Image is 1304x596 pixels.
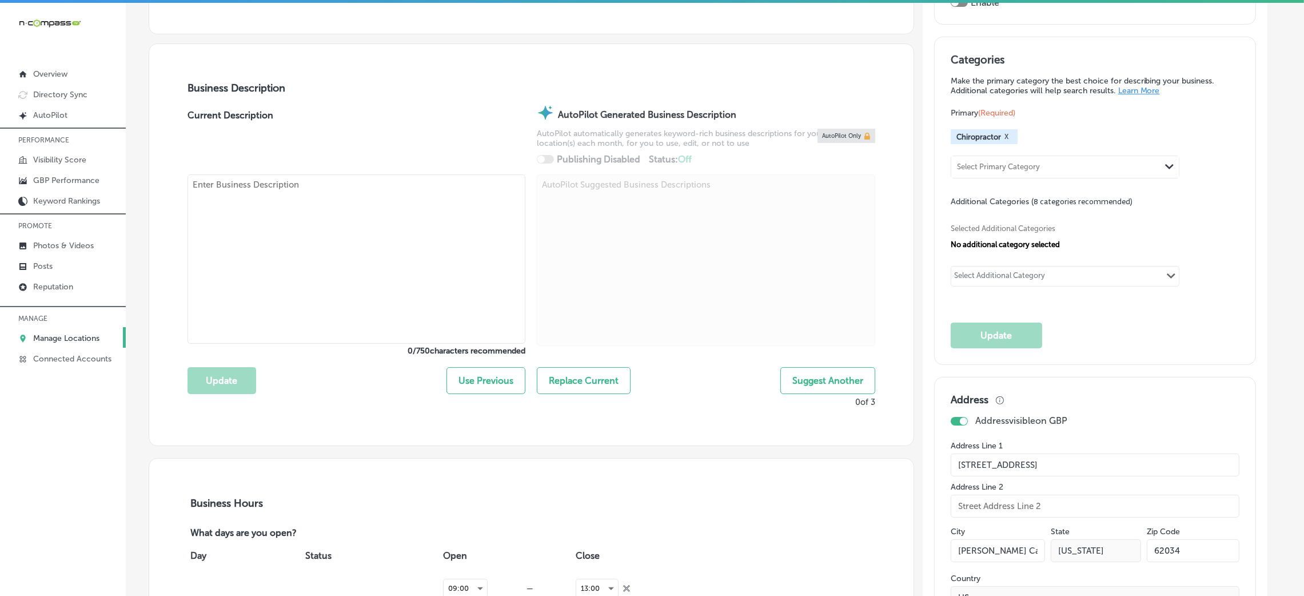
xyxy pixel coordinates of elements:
[33,176,99,185] p: GBP Performance
[33,261,53,271] p: Posts
[188,82,875,94] h3: Business Description
[951,76,1239,96] p: Make the primary category the best choice for describing your business. Additional categories wil...
[957,163,1040,172] div: Select Primary Category
[951,108,1015,118] span: Primary
[573,540,703,572] th: Close
[33,354,111,364] p: Connected Accounts
[1147,539,1239,562] input: Zip Code
[33,282,73,292] p: Reputation
[302,540,440,572] th: Status
[951,527,965,537] label: City
[188,528,378,540] p: What days are you open?
[558,109,736,120] strong: AutoPilot Generated Business Description
[951,323,1042,348] button: Update
[33,90,87,100] p: Directory Sync
[975,415,1067,426] p: Address visible on GBP
[188,540,302,572] th: Day
[951,53,1239,70] h3: Categories
[33,241,94,251] p: Photos & Videos
[446,367,525,394] button: Use Previous
[537,104,554,121] img: autopilot-icon
[954,271,1045,284] div: Select Additional Category
[18,18,81,29] img: 660ab0bf-5cc7-4cb8-ba1c-48b5ae0f18e60NCTV_CLogo_TV_Black_-500x88.png
[951,240,1060,249] span: No additional category selected
[951,441,1239,451] label: Address Line 1
[188,110,273,174] label: Current Description
[956,133,1001,141] span: Chiropractor
[33,69,67,79] p: Overview
[951,482,1239,492] label: Address Line 2
[33,155,86,165] p: Visibility Score
[188,367,256,394] button: Update
[33,333,99,343] p: Manage Locations
[978,108,1015,118] span: (Required)
[951,197,1132,206] span: Additional Categories
[33,196,100,206] p: Keyword Rankings
[951,539,1045,562] input: City
[537,367,631,394] button: Replace Current
[188,497,875,510] h3: Business Hours
[780,367,875,394] button: Suggest Another
[1051,527,1070,537] label: State
[951,224,1231,233] span: Selected Additional Categories
[951,394,988,406] h3: Address
[951,495,1239,518] input: Street Address Line 2
[488,584,573,593] div: —
[951,574,1239,583] label: Country
[440,540,573,572] th: Open
[33,110,67,120] p: AutoPilot
[1001,132,1012,141] button: X
[1031,196,1132,207] span: (8 categories recommended)
[1118,86,1160,96] a: Learn More
[855,397,875,407] p: 0 of 3
[1147,527,1180,537] label: Zip Code
[1051,539,1141,562] input: NY
[188,346,525,356] label: 0 / 750 characters recommended
[951,454,1239,476] input: Street Address Line 1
